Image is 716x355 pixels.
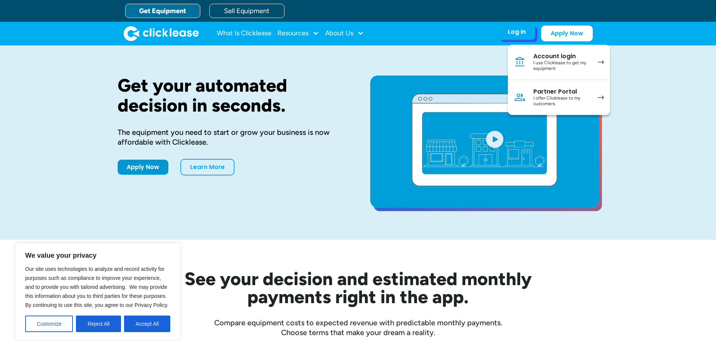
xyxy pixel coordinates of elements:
[508,28,526,36] div: Log In
[118,76,346,115] h1: Get your automated decision in seconds.
[124,26,199,41] a: home
[598,60,604,64] img: arrow
[148,270,569,306] h2: See your decision and estimated monthly payments right in the app.
[508,45,610,80] a: Account loginI use Clicklease to get my equipment
[541,26,593,41] a: Apply Now
[533,60,590,72] div: I use Clicklease to get my equipment
[370,76,599,208] a: open lightbox
[25,316,73,332] button: Customize
[533,88,590,95] div: Partner Portal
[124,26,199,41] img: Clicklease logo
[124,316,170,332] button: Accept All
[118,160,168,175] a: Apply Now
[125,4,200,18] a: Get Equipment
[15,243,180,340] div: We value your privacy
[514,56,526,68] img: Bank icon
[180,159,235,175] a: Learn More
[508,80,610,115] a: Partner PortalI offer Clicklease to my customers.
[217,26,271,41] a: What Is Clicklease
[484,128,505,150] img: Blue play button logo on a light blue circular background
[533,95,590,107] div: I offer Clicklease to my customers.
[508,45,610,115] nav: Log In
[209,4,285,18] a: Sell Equipment
[25,251,170,260] p: We value your privacy
[118,318,599,337] div: Compare equipment costs to expected revenue with predictable monthly payments. Choose terms that ...
[325,26,364,41] div: About Us
[76,316,121,332] button: Reject All
[514,91,526,103] img: Person icon
[118,127,346,147] div: The equipment you need to start or grow your business is now affordable with Clicklease.
[598,95,604,100] img: arrow
[25,266,168,308] span: Our site uses technologies to analyze and record activity for purposes such as compliance to impr...
[533,53,590,60] div: Account login
[277,26,319,41] div: Resources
